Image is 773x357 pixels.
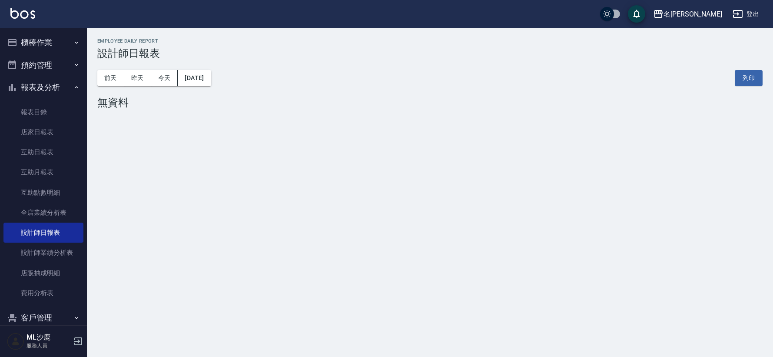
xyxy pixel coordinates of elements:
[3,54,83,77] button: 預約管理
[178,70,211,86] button: [DATE]
[97,97,763,109] div: 無資料
[7,333,24,350] img: Person
[3,102,83,122] a: 報表目錄
[3,162,83,182] a: 互助月報表
[628,5,645,23] button: save
[3,307,83,329] button: 客戶管理
[97,38,763,44] h2: Employee Daily Report
[735,70,763,86] button: 列印
[3,122,83,142] a: 店家日報表
[664,9,722,20] div: 名[PERSON_NAME]
[3,223,83,243] a: 設計師日報表
[97,47,763,60] h3: 設計師日報表
[10,8,35,19] img: Logo
[3,31,83,54] button: 櫃檯作業
[27,342,71,350] p: 服務人員
[3,142,83,162] a: 互助日報表
[3,283,83,303] a: 費用分析表
[3,76,83,99] button: 報表及分析
[3,243,83,263] a: 設計師業績分析表
[27,333,71,342] h5: ML沙鹿
[97,70,124,86] button: 前天
[124,70,151,86] button: 昨天
[151,70,178,86] button: 今天
[3,203,83,223] a: 全店業績分析表
[3,263,83,283] a: 店販抽成明細
[650,5,726,23] button: 名[PERSON_NAME]
[3,183,83,203] a: 互助點數明細
[729,6,763,22] button: 登出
